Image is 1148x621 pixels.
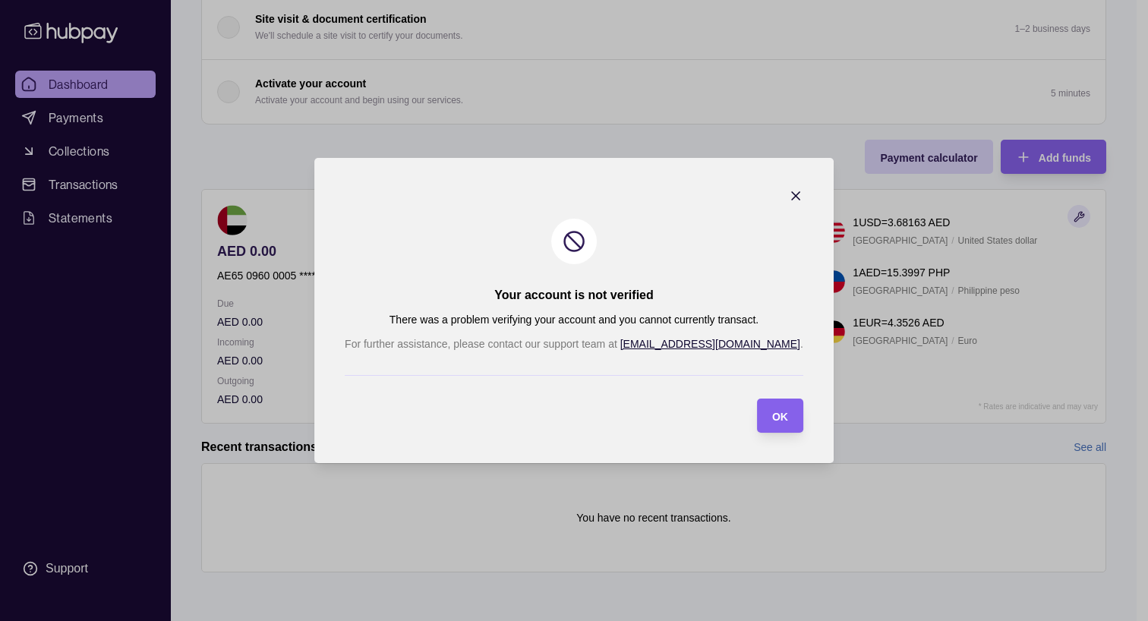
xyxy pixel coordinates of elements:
button: OK [757,399,803,433]
p: There was a problem verifying your account and you cannot currently transact. [389,311,758,328]
p: For further assistance, please contact our support team at . [345,336,803,352]
h2: Your account is not verified [494,287,654,304]
span: OK [772,411,788,423]
a: [EMAIL_ADDRESS][DOMAIN_NAME] [620,338,800,350]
